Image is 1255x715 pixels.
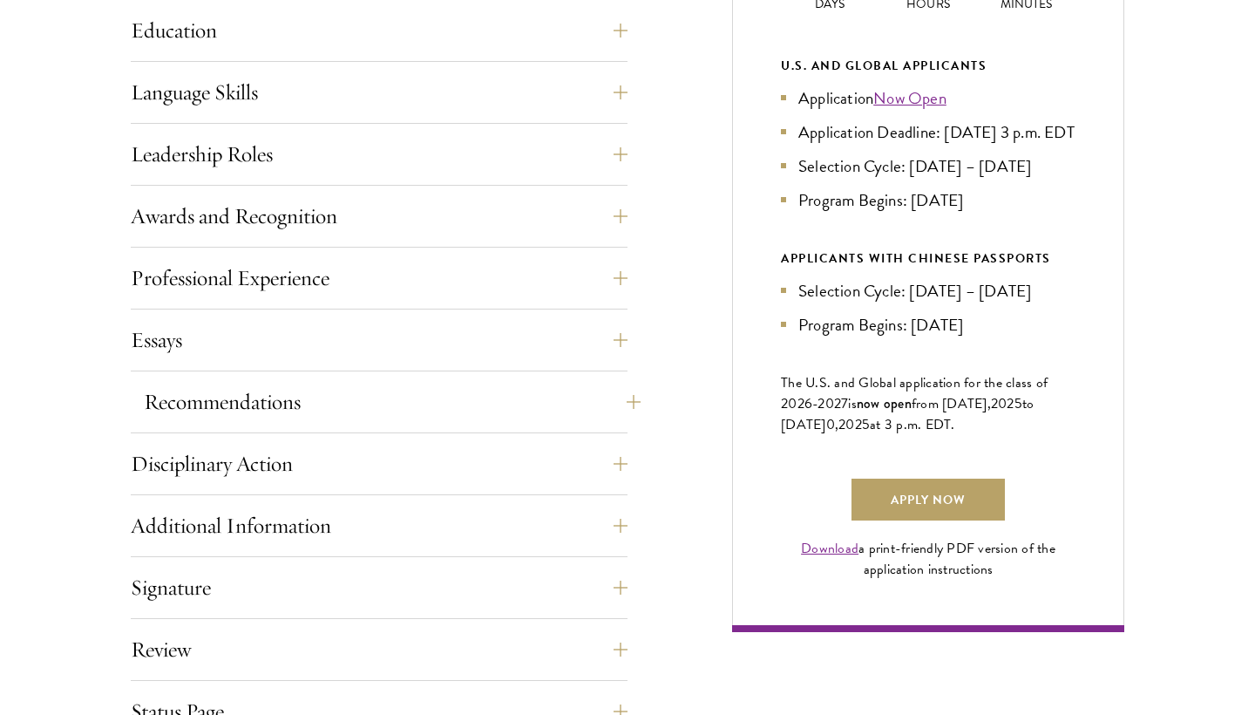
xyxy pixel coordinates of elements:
span: 7 [841,393,848,414]
button: Additional Information [131,505,627,547]
span: 202 [838,414,862,435]
span: -202 [812,393,841,414]
a: Download [801,538,858,559]
div: a print-friendly PDF version of the application instructions [781,538,1075,580]
span: now open [857,393,912,413]
li: Selection Cycle: [DATE] – [DATE] [781,278,1075,303]
button: Essays [131,319,627,361]
span: The U.S. and Global application for the class of 202 [781,372,1048,414]
li: Program Begins: [DATE] [781,312,1075,337]
span: 202 [991,393,1014,414]
div: U.S. and Global Applicants [781,55,1075,77]
button: Education [131,10,627,51]
span: 0 [826,414,835,435]
button: Language Skills [131,71,627,113]
button: Professional Experience [131,257,627,299]
span: from [DATE], [912,393,991,414]
span: is [848,393,857,414]
button: Disciplinary Action [131,443,627,485]
li: Application [781,85,1075,111]
a: Apply Now [851,479,1005,521]
button: Review [131,629,627,671]
button: Awards and Recognition [131,195,627,237]
span: 6 [804,393,812,414]
span: to [DATE] [781,393,1034,435]
li: Application Deadline: [DATE] 3 p.m. EDT [781,119,1075,145]
span: 5 [1014,393,1022,414]
div: APPLICANTS WITH CHINESE PASSPORTS [781,248,1075,269]
li: Selection Cycle: [DATE] – [DATE] [781,153,1075,179]
span: 5 [862,414,870,435]
span: at 3 p.m. EDT. [870,414,955,435]
button: Leadership Roles [131,133,627,175]
li: Program Begins: [DATE] [781,187,1075,213]
a: Now Open [873,85,946,111]
button: Recommendations [144,381,641,423]
span: , [835,414,838,435]
button: Signature [131,567,627,609]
